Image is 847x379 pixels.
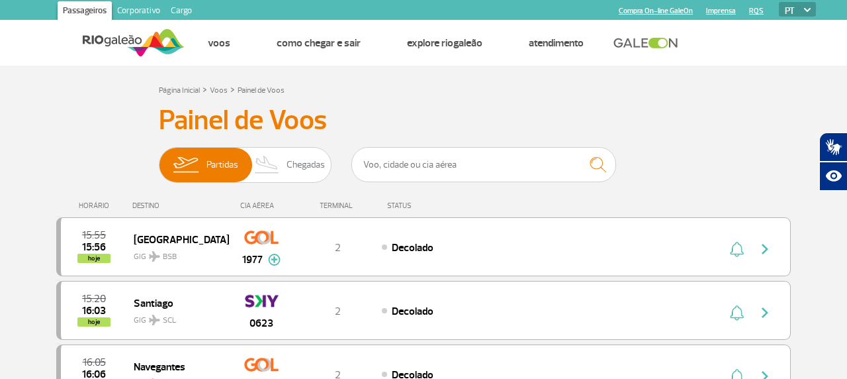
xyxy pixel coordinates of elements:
[757,241,773,257] img: seta-direita-painel-voo.svg
[82,370,106,379] span: 2025-09-28 16:06:00
[335,241,341,254] span: 2
[294,201,380,210] div: TERMINAL
[230,81,235,97] a: >
[730,305,744,321] img: sino-painel-voo.svg
[268,254,281,266] img: mais-info-painel-voo.svg
[82,231,106,240] span: 2025-09-28 15:55:00
[149,251,160,262] img: destiny_airplane.svg
[165,1,197,23] a: Cargo
[706,7,736,15] a: Imprensa
[134,231,218,248] span: [GEOGRAPHIC_DATA]
[134,358,218,375] span: Navegantes
[247,148,287,182] img: slider-desembarque
[149,315,160,325] img: destiny_airplane.svg
[287,148,325,182] span: Chegadas
[134,307,218,327] span: GIG
[819,133,847,162] button: Abrir tradutor de língua de sinais.
[165,148,206,182] img: slider-embarque
[351,147,616,182] input: Voo, cidade ou cia aérea
[132,201,229,210] div: DESTINO
[228,201,294,210] div: CIA AÉREA
[392,305,433,318] span: Decolado
[380,201,488,210] div: STATUS
[819,133,847,191] div: Plugin de acessibilidade da Hand Talk.
[208,36,230,50] a: Voos
[529,36,584,50] a: Atendimento
[134,294,218,311] span: Santiago
[112,1,165,23] a: Corporativo
[159,85,200,95] a: Página Inicial
[202,81,207,97] a: >
[82,306,106,315] span: 2025-09-28 16:03:00
[77,254,111,263] span: hoje
[407,36,482,50] a: Explore RIOgaleão
[163,251,177,263] span: BSB
[277,36,361,50] a: Como chegar e sair
[159,104,688,137] h3: Painel de Voos
[757,305,773,321] img: seta-direita-painel-voo.svg
[730,241,744,257] img: sino-painel-voo.svg
[392,241,433,254] span: Decolado
[82,243,106,252] span: 2025-09-28 15:56:02
[749,7,764,15] a: RQS
[82,294,106,303] span: 2025-09-28 15:20:00
[134,244,218,263] span: GIG
[819,162,847,191] button: Abrir recursos assistivos.
[238,85,285,95] a: Painel de Voos
[206,148,238,182] span: Partidas
[60,201,132,210] div: HORÁRIO
[83,358,106,367] span: 2025-09-28 16:05:00
[163,315,176,327] span: SCL
[249,315,273,331] span: 0623
[619,7,693,15] a: Compra On-line GaleOn
[77,317,111,327] span: hoje
[210,85,228,95] a: Voos
[335,305,341,318] span: 2
[58,1,112,23] a: Passageiros
[242,252,263,268] span: 1977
